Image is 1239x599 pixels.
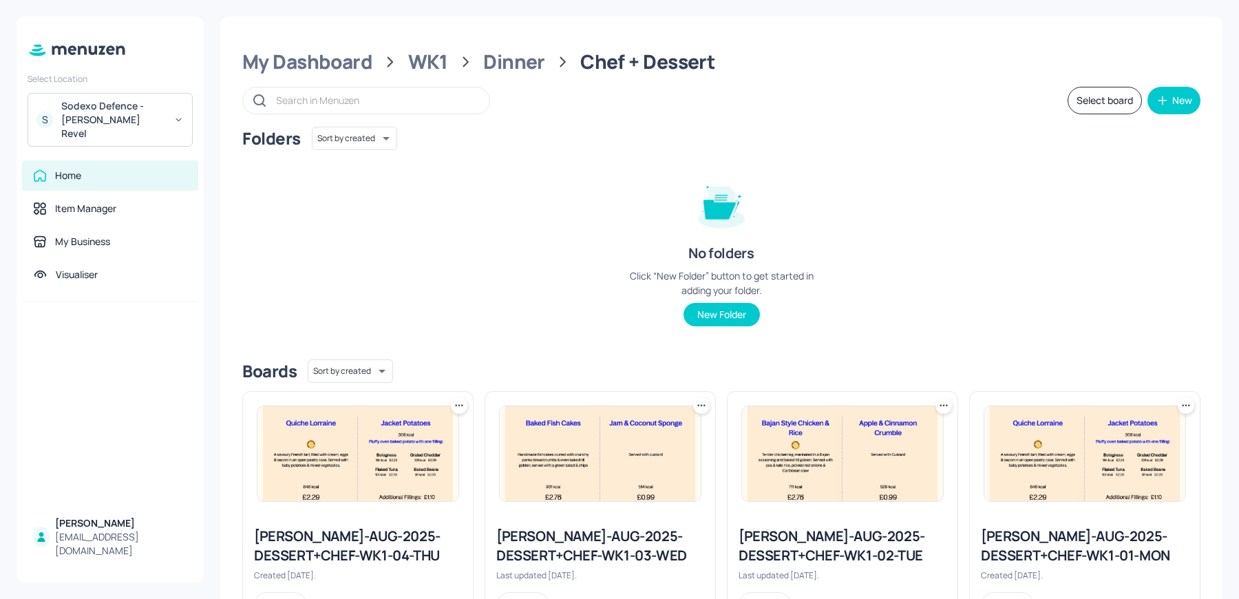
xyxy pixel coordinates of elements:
[242,360,297,382] div: Boards
[56,268,98,282] div: Visualiser
[687,169,756,238] img: folder-empty
[242,50,372,74] div: My Dashboard
[739,527,946,565] div: [PERSON_NAME]-AUG-2025-DESSERT+CHEF-WK1-02-TUE
[257,406,458,501] img: 2025-08-06-1754493699653golrrjqmnqm.jpeg
[254,527,462,565] div: [PERSON_NAME]-AUG-2025-DESSERT+CHEF-WK1-04-THU
[61,99,165,140] div: Sodexo Defence - [PERSON_NAME] Revel
[688,244,754,263] div: No folders
[242,127,301,149] div: Folders
[55,516,187,530] div: [PERSON_NAME]
[618,269,825,297] div: Click “New Folder” button to get started in adding your folder.
[55,235,110,249] div: My Business
[1068,87,1142,114] button: Select board
[408,50,448,74] div: WK1
[1172,96,1192,105] div: New
[742,406,943,501] img: 2025-08-11-1754911327206bo6lk5hvc3p.jpeg
[36,112,53,128] div: S
[254,569,462,581] div: Created [DATE].
[55,169,81,182] div: Home
[308,357,393,385] div: Sort by created
[500,406,701,501] img: 2025-08-11-17549118078623fkj1btgz4q.jpeg
[276,90,476,110] input: Search in Menuzen
[28,73,193,85] div: Select Location
[739,569,946,581] div: Last updated [DATE].
[483,50,545,74] div: Dinner
[981,569,1189,581] div: Created [DATE].
[496,527,704,565] div: [PERSON_NAME]-AUG-2025-DESSERT+CHEF-WK1-03-WED
[312,125,397,152] div: Sort by created
[55,530,187,558] div: [EMAIL_ADDRESS][DOMAIN_NAME]
[981,527,1189,565] div: [PERSON_NAME]-AUG-2025-DESSERT+CHEF-WK1-01-MON
[496,569,704,581] div: Last updated [DATE].
[55,202,116,216] div: Item Manager
[580,50,714,74] div: Chef + Dessert
[984,406,1185,501] img: 2025-08-06-1754493699653golrrjqmnqm.jpeg
[1147,87,1200,114] button: New
[684,303,760,326] button: New Folder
